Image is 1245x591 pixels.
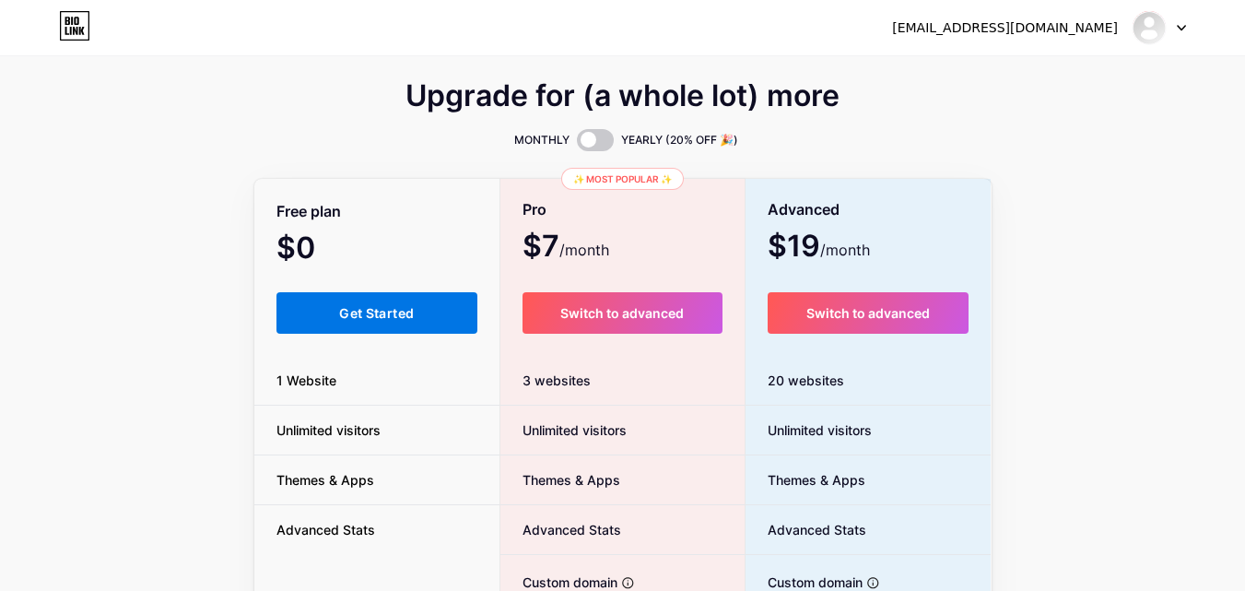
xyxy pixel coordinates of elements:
[560,305,684,321] span: Switch to advanced
[768,292,969,334] button: Switch to advanced
[500,470,620,490] span: Themes & Apps
[339,305,414,321] span: Get Started
[276,237,365,263] span: $0
[768,235,870,261] span: $19
[559,239,609,261] span: /month
[621,131,738,149] span: YEARLY (20% OFF 🎉)
[1132,10,1167,45] img: skyrisecleaningdubai
[500,356,745,406] div: 3 websites
[276,292,478,334] button: Get Started
[254,470,396,490] span: Themes & Apps
[254,371,358,390] span: 1 Website
[500,420,627,440] span: Unlimited visitors
[820,239,870,261] span: /month
[892,18,1118,38] div: [EMAIL_ADDRESS][DOMAIN_NAME]
[276,195,341,228] span: Free plan
[746,356,992,406] div: 20 websites
[254,520,397,539] span: Advanced Stats
[405,85,840,107] span: Upgrade for (a whole lot) more
[523,194,546,226] span: Pro
[254,420,403,440] span: Unlimited visitors
[514,131,570,149] span: MONTHLY
[523,292,722,334] button: Switch to advanced
[500,520,621,539] span: Advanced Stats
[746,420,872,440] span: Unlimited visitors
[806,305,930,321] span: Switch to advanced
[523,235,609,261] span: $7
[746,470,865,490] span: Themes & Apps
[768,194,840,226] span: Advanced
[561,168,684,190] div: ✨ Most popular ✨
[746,520,866,539] span: Advanced Stats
